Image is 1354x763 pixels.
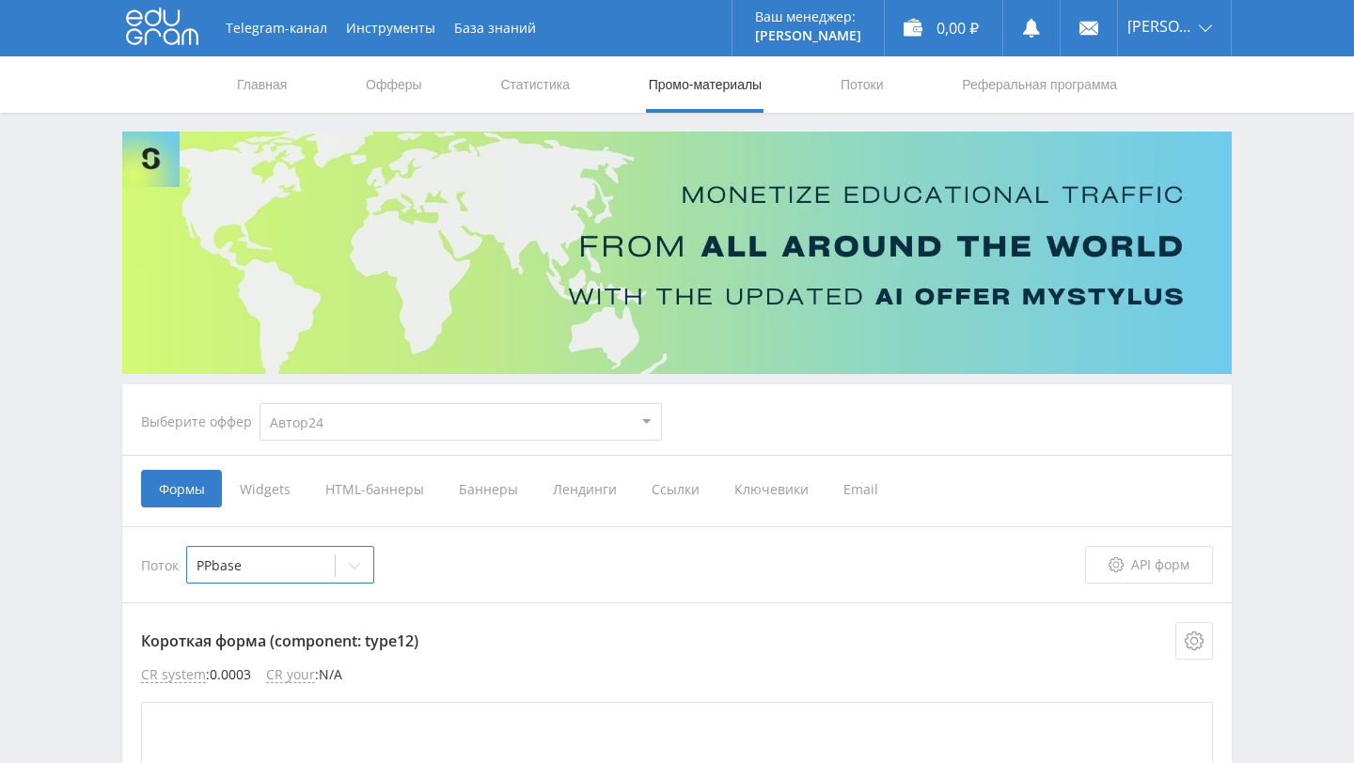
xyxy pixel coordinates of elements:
[498,56,572,113] a: Статистика
[1131,557,1189,572] span: API форм
[266,667,342,683] li: : N/A
[141,667,206,683] span: CR system
[755,9,861,24] p: Ваш менеджер:
[266,667,315,683] span: CR your
[826,470,896,507] span: Email
[235,56,289,113] a: Главная
[141,414,260,429] div: Выберите оффер
[647,56,764,113] a: Промо-материалы
[141,546,1085,584] div: Поток
[716,470,826,507] span: Ключевики
[755,28,861,43] p: [PERSON_NAME]
[839,56,886,113] a: Потоки
[141,622,1213,660] p: Короткая форма (component: type12)
[222,470,307,507] span: Widgets
[122,132,1232,374] img: Banner
[364,56,424,113] a: Офферы
[307,470,441,507] span: HTML-баннеры
[960,56,1119,113] a: Реферальная программа
[141,470,222,507] span: Формы
[441,470,535,507] span: Баннеры
[535,470,634,507] span: Лендинги
[1085,546,1213,584] a: API форм
[634,470,716,507] span: Ссылки
[1127,19,1193,34] span: [PERSON_NAME]
[141,667,251,683] li: : 0.0003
